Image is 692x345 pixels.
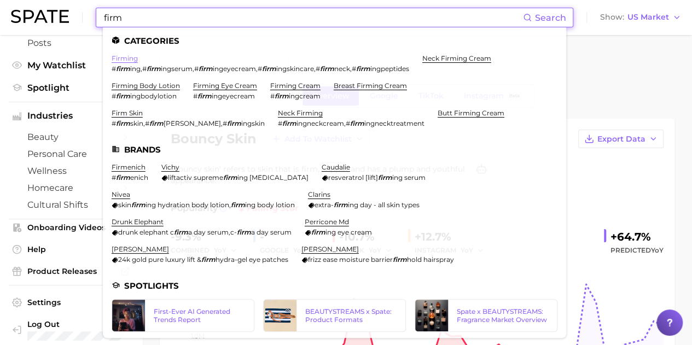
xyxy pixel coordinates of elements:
[130,173,148,182] span: enich
[237,228,251,236] em: firm
[27,38,115,48] span: Posts
[27,183,115,193] span: homecare
[422,54,491,62] a: neck firming cream
[194,65,199,73] span: #
[9,108,133,124] button: Industries
[270,92,275,100] span: #
[103,8,523,27] input: Search here for a brand, industry, or ingredient
[610,228,664,245] div: +64.7%
[276,65,314,73] span: ingskincare
[142,65,147,73] span: #
[161,163,179,171] a: vichy
[325,228,372,236] span: ing eye cream
[370,65,409,73] span: ingpeptides
[27,83,115,93] span: Spotlight
[212,92,255,100] span: ingeyecream
[9,179,133,196] a: homecare
[112,218,164,226] a: drunk elephant
[231,201,245,209] em: firm
[112,228,292,236] div: ,
[118,255,201,264] span: 24k gold pure luxury lift &
[9,219,133,236] a: Onboarding Videos
[350,119,364,127] em: firm
[9,294,133,311] a: Settings
[278,119,282,127] span: #
[352,65,356,73] span: #
[263,299,406,332] a: BEAUTYSTREAMS x Spate: Product Formats
[27,166,115,176] span: wellness
[193,92,197,100] span: #
[27,244,115,254] span: Help
[320,65,334,73] em: firm
[27,319,158,329] span: Log Out
[216,255,288,264] span: hydra-gel eye patches
[600,14,624,20] span: Show
[112,54,138,62] a: firming
[237,173,309,182] span: ing [MEDICAL_DATA]
[154,307,245,324] div: First-Ever AI Generated Trends Report
[199,65,213,73] em: firm
[161,65,193,73] span: ingserum
[311,228,325,236] em: firm
[112,190,130,198] a: nivea
[112,119,116,127] span: #
[118,228,174,236] span: drunk elephant c
[188,228,229,236] span: a day serum
[223,173,237,182] em: firm
[258,65,262,73] span: #
[241,119,265,127] span: ingskin
[193,81,257,90] a: firming eye cream
[328,173,378,182] span: resveratrol [lift]
[131,201,146,209] em: firm
[112,36,557,45] li: Categories
[112,163,146,171] a: firmenich
[378,173,392,182] em: firm
[130,65,141,73] span: ing
[112,245,169,253] a: [PERSON_NAME]
[275,92,289,100] em: firm
[597,135,646,144] span: Export Data
[118,201,131,209] span: skin
[9,241,133,258] a: Help
[262,65,276,73] em: firm
[230,228,237,236] span: c-
[9,196,133,213] a: cultural shifts
[147,65,161,73] em: firm
[146,201,229,209] span: ing hydration body lotion
[308,190,330,198] a: clarins
[112,92,116,100] span: #
[9,263,133,279] a: Product Releases
[364,119,424,127] span: ingnecktreatment
[9,128,133,145] a: beauty
[322,163,350,171] a: caudalie
[112,65,116,73] span: #
[334,201,348,209] em: firm
[116,65,130,73] em: firm
[9,57,133,74] a: My Watchlist
[9,316,133,344] a: Log out. Currently logged in with e-mail sarah_song@us.amorepacific.com.
[130,119,143,127] span: skin
[316,65,320,73] span: #
[9,162,133,179] a: wellness
[112,119,265,127] div: , ,
[9,34,133,51] a: Posts
[112,109,143,117] a: firm skin
[415,299,557,332] a: Spate x BEAUTYSTREAMS: Fragrance Market Overview
[112,145,557,154] li: Brands
[116,119,130,127] em: firm
[315,201,334,209] span: extra-
[289,92,321,100] span: ingcream
[334,65,350,73] span: neck
[457,307,548,324] div: Spate x BEAUTYSTREAMS: Fragrance Market Overview
[112,281,557,290] li: Spotlights
[197,92,212,100] em: firm
[301,245,359,253] a: [PERSON_NAME]
[610,244,664,257] span: Predicted
[27,200,115,210] span: cultural shifts
[651,246,664,254] span: YoY
[223,119,227,127] span: #
[356,65,370,73] em: firm
[112,173,116,182] span: #
[270,81,321,90] a: firming cream
[164,119,221,127] span: [PERSON_NAME]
